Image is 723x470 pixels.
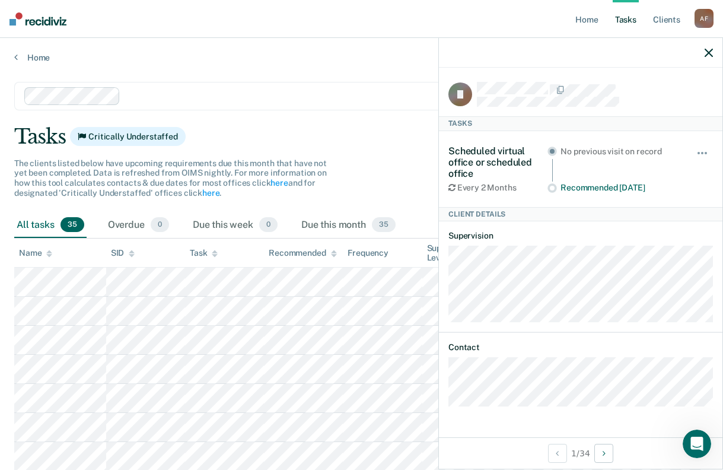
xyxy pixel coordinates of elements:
[14,158,327,198] span: The clients listed below have upcoming requirements due this month that have not yet been complet...
[9,12,66,26] img: Recidiviz
[269,248,336,258] div: Recommended
[427,243,496,263] div: Supervision Level
[202,188,219,198] a: here
[106,212,171,239] div: Overdue
[299,212,398,239] div: Due this month
[683,430,711,458] iframe: Intercom live chat
[14,212,87,239] div: All tasks
[70,127,186,146] span: Critically Understaffed
[259,217,278,233] span: 0
[560,147,680,157] div: No previous visit on record
[439,207,722,221] div: Client Details
[14,52,709,63] a: Home
[190,212,280,239] div: Due this week
[60,217,84,233] span: 35
[190,248,218,258] div: Task
[594,444,613,463] button: Next Client
[14,125,709,149] div: Tasks
[151,217,169,233] span: 0
[448,231,713,241] dt: Supervision
[111,248,135,258] div: SID
[439,116,722,131] div: Tasks
[439,437,722,469] div: 1 / 34
[19,248,52,258] div: Name
[448,342,713,352] dt: Contact
[372,217,396,233] span: 35
[448,183,547,193] div: Every 2 Months
[560,183,680,193] div: Recommended [DATE]
[270,178,288,188] a: here
[695,9,714,28] div: A F
[448,145,547,180] div: Scheduled virtual office or scheduled office
[548,444,567,463] button: Previous Client
[348,248,388,258] div: Frequency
